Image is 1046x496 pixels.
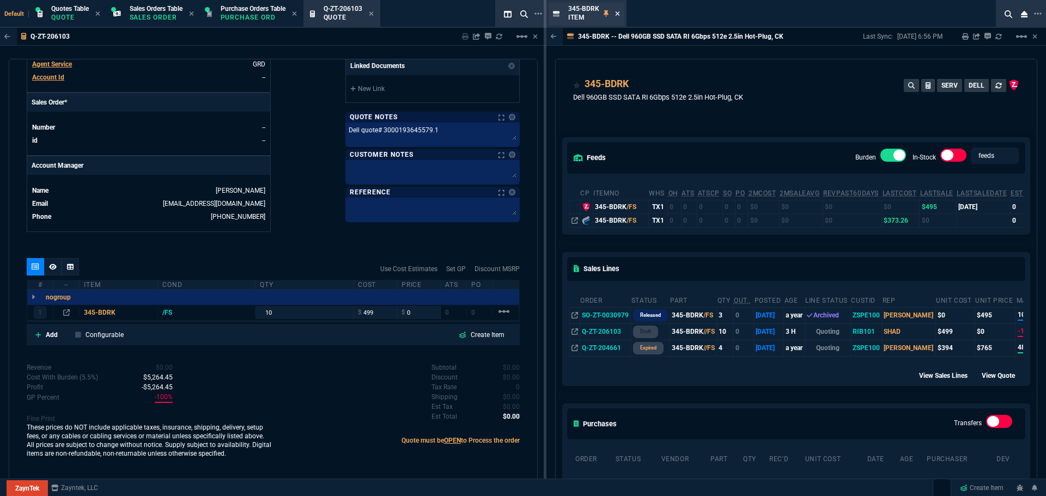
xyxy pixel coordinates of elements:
td: TX1 [648,213,667,227]
mat-icon: Example home icon [515,30,528,43]
abbr: Avg Sale from SO invoices for 2 months [780,189,819,197]
button: DELL [964,79,989,92]
td: Q-ZT-206103 [580,323,630,340]
p: Reference [350,188,391,197]
td: 0 [681,213,697,227]
nx-icon: Close Tab [292,10,297,19]
span: Purchase Orders Table [221,5,285,13]
td: [DATE] [754,323,784,340]
td: 3 [717,307,733,323]
mat-icon: Example home icon [1015,30,1028,43]
th: age [784,292,805,308]
tr: undefined [32,185,266,196]
span: /FS [627,217,636,224]
p: spec.value [145,363,173,372]
nx-icon: Close Tab [95,10,100,19]
th: Part [670,292,716,308]
span: Account Id [32,74,64,81]
abbr: Total units in inventory => minus on SO => plus on PO [682,189,694,197]
span: 48% [1018,342,1030,353]
p: spec.value [133,372,173,382]
p: Configurable [86,330,124,340]
a: -- [262,74,265,81]
td: $495 [920,200,956,213]
a: -- [262,124,265,131]
label: Burden [855,154,876,161]
span: /FS [627,203,636,211]
p: Q-ZT-206103 [31,32,70,41]
tr: undefined [32,135,266,146]
abbr: Total units in inventory. [668,189,678,197]
label: Transfers [954,419,982,427]
td: 0 [735,213,748,227]
p: spec.value [144,392,173,403]
abbr: Outstanding (To Ship) [734,297,751,304]
p: undefined [431,412,457,421]
span: Name [32,187,48,194]
span: Q-ZT-206103 [324,5,362,13]
span: 0 [503,373,520,381]
div: View Sales Lines [919,370,977,381]
p: undefined [431,402,453,412]
td: a year [784,340,805,356]
nx-icon: Open New Tab [1034,9,1042,19]
h5: Purchases [574,419,617,429]
span: Phone [32,213,51,221]
th: Unit Cost [935,292,975,308]
p: Sales Order [130,13,183,22]
td: 345-BDRK [670,340,716,356]
div: -- [53,280,80,289]
abbr: ATS with all companies combined [698,189,720,197]
div: Burden [880,149,907,166]
td: a year [784,307,805,323]
p: [DATE] 6:56 PM [897,32,942,41]
nx-icon: Open In Opposite Panel [63,309,70,316]
th: cp [580,185,593,200]
th: Order [580,292,630,308]
td: 4 [717,340,733,356]
p: Customer Notes [350,150,413,159]
nx-icon: Close Tab [615,10,620,19]
td: [PERSON_NAME] [882,307,935,323]
a: Discount MSRP [475,264,520,274]
span: //FS [703,344,715,352]
p: These prices do NOT include applicable taxes, insurance, shipping, delivery, setup fees, or any c... [27,423,273,458]
span: Quotes Table [51,5,89,13]
div: $499 [938,327,973,336]
td: $0 [920,213,956,227]
td: 0 [668,200,682,213]
nx-icon: Search [1000,8,1017,21]
td: $0 [823,213,881,227]
p: 1 [38,308,42,317]
nx-icon: Close Tab [369,10,374,19]
div: Item [80,280,158,289]
p: Linked Documents [350,61,405,71]
p: Sales Order* [27,93,270,112]
abbr: Total units on open Sales Orders [723,189,732,197]
p: spec.value [131,382,173,392]
th: ItemNo [593,185,648,200]
span: -100% [1018,326,1037,337]
label: In-Stock [913,154,936,161]
th: Vendor [661,450,710,466]
div: qty [256,280,353,289]
nx-icon: Open In Opposite Panel [571,217,578,224]
th: Unit Price [975,292,1016,308]
p: spec.value [492,372,520,382]
span: $ [358,308,361,317]
span: //FS [703,328,715,335]
a: msbcCompanyName [48,483,101,493]
td: ZSPE100 [850,307,881,323]
span: 0 [503,403,520,411]
a: Use Cost Estimates [380,264,437,274]
nx-icon: Close Tab [189,10,194,19]
span: 0 [445,309,449,316]
p: spec.value [492,392,520,402]
div: # [27,280,53,289]
span: 0 [471,309,475,316]
a: -- [262,137,265,144]
th: Rec'd [769,450,805,466]
a: Set GP [446,264,466,274]
span: With Burden (5.5%) [155,392,173,403]
p: Cost With Burden (5.5%) [27,372,98,382]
